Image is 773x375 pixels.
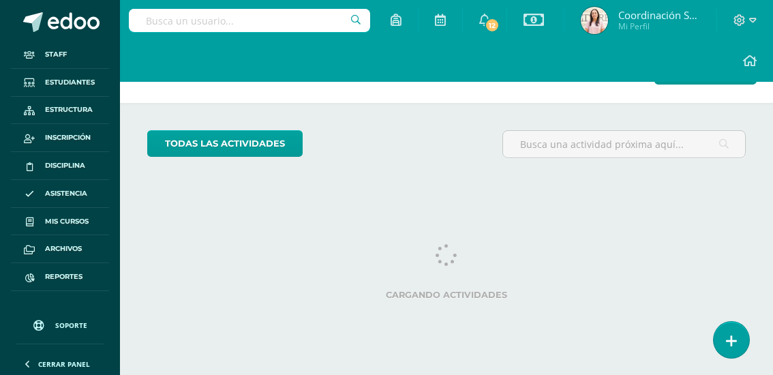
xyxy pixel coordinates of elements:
[11,152,109,180] a: Disciplina
[45,77,95,88] span: Estudiantes
[11,69,109,97] a: Estudiantes
[485,18,500,33] span: 12
[147,130,303,157] a: todas las Actividades
[11,41,109,69] a: Staff
[16,307,104,340] a: Soporte
[45,132,91,143] span: Inscripción
[11,97,109,125] a: Estructura
[129,9,370,32] input: Busca un usuario...
[45,160,85,171] span: Disciplina
[55,320,87,330] span: Soporte
[11,124,109,152] a: Inscripción
[581,7,608,34] img: d2942744f9c745a4cff7aa76c081e4cf.png
[45,243,82,254] span: Archivos
[11,235,109,263] a: Archivos
[45,49,67,60] span: Staff
[45,104,93,115] span: Estructura
[11,208,109,236] a: Mis cursos
[45,188,87,199] span: Asistencia
[11,263,109,291] a: Reportes
[618,8,700,22] span: Coordinación Secundaria
[45,216,89,227] span: Mis cursos
[618,20,700,32] span: Mi Perfil
[147,290,746,300] label: Cargando actividades
[38,359,90,369] span: Cerrar panel
[503,131,745,157] input: Busca una actividad próxima aquí...
[45,271,82,282] span: Reportes
[11,180,109,208] a: Asistencia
